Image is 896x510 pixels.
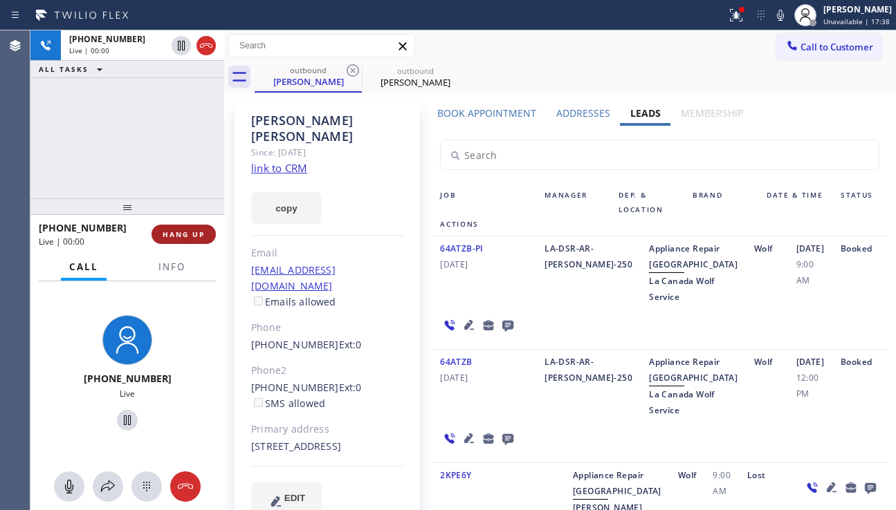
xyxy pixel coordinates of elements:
div: [PERSON_NAME] [363,76,468,88]
span: Appliance Repair [GEOGRAPHIC_DATA] [573,469,661,497]
span: Live [120,388,135,399]
span: [PHONE_NUMBER] [84,372,172,385]
span: 64ATZB-PI [440,243,484,254]
div: [DATE] [788,354,832,418]
div: Wolf [746,240,788,305]
span: [PHONE_NUMBER] [39,221,127,234]
span: La Canada Wolf Service [649,388,715,416]
span: 12:00 PM [796,370,824,402]
div: Manager [536,188,610,217]
button: Hang up [196,36,216,55]
span: Ext: 0 [339,338,362,351]
span: Info [158,261,185,273]
a: [PHONE_NUMBER] [251,338,339,351]
button: Info [150,254,194,281]
button: HANG UP [152,225,216,244]
span: Appliance Repair [GEOGRAPHIC_DATA] [649,356,738,384]
span: [DATE] [440,256,528,272]
span: Ext: 0 [339,381,362,394]
div: Phone [251,320,404,336]
span: Call [69,261,98,273]
div: [DATE] [788,240,832,305]
span: 9:00 AM [796,256,824,288]
a: [PHONE_NUMBER] [251,381,339,394]
span: Call to Customer [801,41,873,53]
div: Actions [432,217,525,232]
div: outbound [256,65,360,75]
button: Open dialpad [131,471,162,502]
button: Mute [54,471,84,502]
input: Search [229,35,414,57]
button: Open directory [93,471,123,502]
label: Book Appointment [437,106,536,120]
div: outbound [363,66,468,76]
label: Leads [630,106,661,120]
div: [PERSON_NAME] [PERSON_NAME] [251,113,404,144]
input: Emails allowed [254,296,263,305]
div: Status [832,188,888,217]
a: link to CRM [251,161,307,175]
span: [DATE] [440,370,528,386]
span: 9:00 AM [713,467,731,499]
div: Booked [832,240,888,305]
div: LA-DSR-AR-[PERSON_NAME]-250 [536,354,641,418]
div: Dep. & Location [610,188,684,217]
span: EDIT [284,493,305,503]
button: Call [61,254,107,281]
label: Membership [681,106,743,120]
button: Mute [771,6,790,25]
span: Live | 00:00 [39,236,84,247]
span: ALL TASKS [39,64,89,74]
button: Call to Customer [776,34,882,60]
div: Wolf [746,354,788,418]
span: HANG UP [163,229,205,239]
button: ALL TASKS [30,61,116,77]
div: Since: [DATE] [251,144,404,160]
div: [PERSON_NAME] [823,3,892,15]
div: Primary address [251,422,404,437]
button: Hold Customer [117,410,138,431]
span: Appliance Repair [GEOGRAPHIC_DATA] [649,243,738,270]
div: Robert Olson [363,62,468,93]
div: Brand [684,188,758,217]
span: [PHONE_NUMBER] [69,33,145,45]
div: [STREET_ADDRESS] [251,439,404,455]
input: SMS allowed [254,398,263,407]
span: 2KPE6Y [440,469,471,481]
span: Unavailable | 17:38 [823,17,890,26]
input: Search [441,140,879,169]
a: [EMAIL_ADDRESS][DOMAIN_NAME] [251,263,336,292]
span: 64ATZB [440,356,472,368]
span: Live | 00:00 [69,46,109,55]
label: SMS allowed [251,397,325,410]
button: Hang up [170,471,201,502]
label: Addresses [556,106,610,120]
span: La Canada Wolf Service [649,275,715,303]
button: Hold Customer [172,36,191,55]
button: copy [251,192,322,224]
div: Date & Time [758,188,832,217]
div: [PERSON_NAME] [256,75,360,88]
div: Job [432,188,536,217]
label: Emails allowed [251,295,336,308]
div: Email [251,245,404,261]
div: Booked [832,354,888,418]
div: LA-DSR-AR-[PERSON_NAME]-250 [536,240,641,305]
div: Phone2 [251,363,404,379]
div: Robert Olson [256,62,360,91]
